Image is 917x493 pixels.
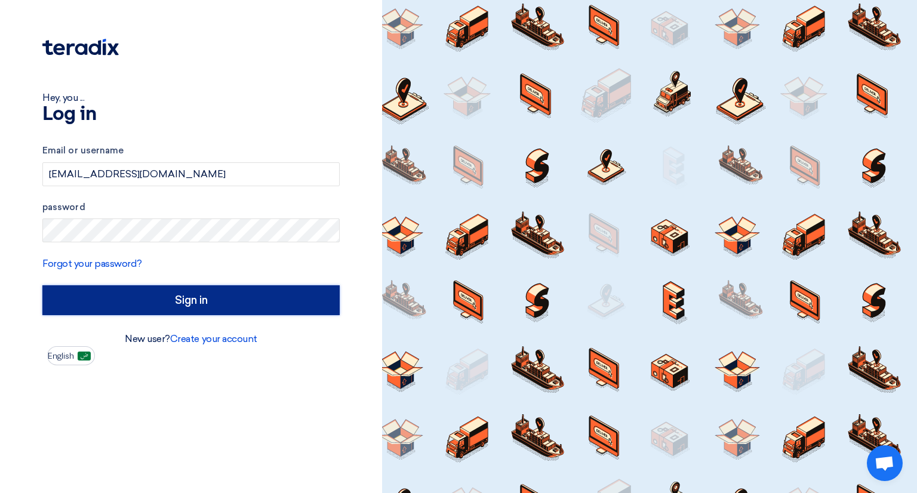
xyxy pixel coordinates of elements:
font: Log in [42,105,96,124]
div: Open chat [867,445,903,481]
font: Hey, you ... [42,92,84,103]
img: Teradix logo [42,39,119,56]
img: ar-AR.png [78,352,91,360]
font: password [42,202,85,212]
a: Forgot your password? [42,258,142,269]
input: Sign in [42,285,340,315]
font: English [48,351,74,361]
a: Create your account [170,333,257,344]
font: Email or username [42,145,124,156]
input: Enter your business email or username [42,162,340,186]
font: New user? [125,333,170,344]
button: English [47,346,95,365]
